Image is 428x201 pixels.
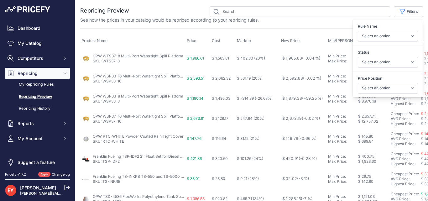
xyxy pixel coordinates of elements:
span: (-0.23 %) [299,156,317,161]
div: $ 2,657.71 [358,114,388,119]
div: $ 142.80 [358,179,388,184]
div: $ 1,923.60 [358,159,388,164]
a: Cheapest Price: [391,111,419,116]
input: Search [210,6,390,17]
span: $ 2,592.88 [282,76,321,81]
span: $ 116.64 [212,136,226,141]
a: Dashboard [5,23,70,34]
span: New [38,172,50,177]
a: Highest Price: [391,121,415,126]
a: OPW WSP33-8 Multi-Port Watertight Spill Platform [93,94,183,98]
div: AVG Price: [391,177,421,182]
a: Repricing History [5,103,70,114]
a: OPW TSD-4536 FlexWorks Polyethylene Tank Sump with Mechanically Fastened Cover [93,194,249,199]
a: Highest Price: [391,161,415,166]
span: $ 2,126.17 [212,116,228,121]
a: SKU: WSP33-16 [93,79,121,83]
span: $ 147.76 [187,136,201,141]
span: $ 465.71 (34%) [237,196,264,201]
span: Min/[PERSON_NAME] [328,38,368,43]
span: $ 2,593.51 [187,76,205,81]
button: Filters [394,6,423,17]
span: $ 2,062.32 [212,76,231,81]
h2: Repricing Preview [80,6,129,15]
a: Cheapest Price: [391,192,419,196]
span: $ 23.80 [212,176,225,181]
div: Pricefy v1.7.2 [5,172,26,177]
span: Repricing [18,70,59,77]
div: Max Price: [328,139,358,144]
span: (-0.66 %) [298,136,317,141]
a: [PERSON_NAME] [20,185,56,190]
img: Pricefy Logo [5,6,50,13]
a: My Catalog [5,38,70,49]
a: Cheapest Price: [391,151,419,156]
span: My Account [18,135,59,142]
span: $ 2,673.81 [187,116,205,121]
button: Reports [5,118,70,129]
span: $ 1,966.61 [187,56,204,61]
div: Max Price: [328,119,358,124]
a: OPW WTS37-8 Multi-Port Watertight Spill Platform [93,54,183,58]
span: $ 421.86 [187,156,202,161]
button: Repricing [5,68,70,79]
label: Price Position [358,75,418,82]
span: Markup [237,38,251,43]
a: Cheapest Price: [391,131,419,136]
span: $ 32.02 [282,176,309,181]
a: Cheapest Price: [391,172,419,176]
span: (-0.04 %) [302,56,321,61]
span: (+59.25 %) [302,96,323,101]
a: [PERSON_NAME][EMAIL_ADDRESS][PERSON_NAME][DOMAIN_NAME] [20,191,148,196]
span: $ 1,288.15 [282,196,313,201]
div: Min Price: [328,54,358,59]
a: SKU: WTS37-8 [93,59,120,63]
span: $ 146.78 [282,136,317,141]
span: $ 1,180.14 [187,96,203,101]
span: Competitors [18,55,59,61]
a: Highest Price: [391,182,415,186]
span: Product Name [81,38,107,43]
span: (-3 %) [297,176,309,181]
a: Suggest a feature [5,157,70,168]
a: Franklin Fueling TSP-IDF2 2'' Float Set for Diesel Tanks [93,154,191,159]
span: $ 2,673.19 [282,116,320,121]
a: OPW RTC-WHITE Powder Coated Rain Tight Cover [93,134,184,139]
div: Max Price: [328,159,358,164]
div: AVG Price: [391,136,421,141]
div: Min Price: [328,114,358,119]
span: $ 33.01 [187,176,200,181]
div: Max Price: [328,79,358,84]
a: OPW WSP37-16 Multi-Port Watertight Spill Platform [93,114,185,119]
a: Highest Price: [391,141,415,146]
div: Max Price: [328,179,358,184]
a: SKU: WSP37-16 [93,119,121,124]
div: Max Price: [328,59,358,64]
span: $ 1,563.81 [212,56,229,61]
a: OPW WSP33-16 Multi-Port Watertight Spill Platform [93,74,185,78]
a: Highest Price: [391,101,415,106]
div: Max Price: [328,99,358,104]
span: $ 920.82 [212,196,227,201]
div: AVG Price: [391,156,421,161]
a: Changelog [52,172,70,177]
div: $ 12,757.02 [358,119,388,124]
div: $ 8,970.18 [358,99,388,104]
span: Price [187,38,196,43]
span: (-0.02 %) [303,76,321,81]
span: $ 9.21 (28%) [237,176,259,181]
span: Reports [18,120,59,127]
span: $ 1,495.03 [212,96,230,101]
a: SKU: TSP-IDF2 [93,159,120,164]
span: $ -314.89 (-26.68%) [237,96,273,101]
a: Repricing Preview [5,91,70,102]
button: My Account [5,133,70,144]
span: $ 31.12 (21%) [237,136,259,141]
button: Competitors [5,53,70,64]
span: $ 320.60 [212,156,228,161]
div: $ 400.75 [358,154,388,159]
nav: Sidebar [5,23,70,168]
a: SKU: TS-INKRB [93,179,121,184]
div: Min Price: [328,134,358,139]
a: Franklin Fueling TS-INKRB TS-550 and TS-5000 Ink Ribbon [93,174,199,179]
